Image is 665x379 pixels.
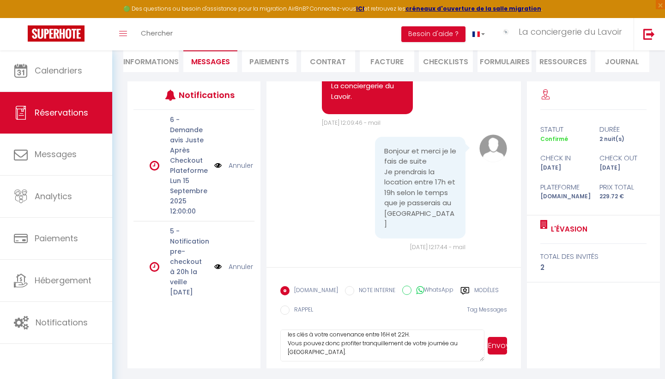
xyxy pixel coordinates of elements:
span: Chercher [141,28,173,38]
span: Notifications [36,317,88,328]
a: Chercher [134,18,180,50]
a: créneaux d'ouverture de la salle migration [405,5,541,12]
span: Tag Messages [467,306,507,313]
span: Réservations [35,107,88,118]
label: Modèles [474,286,499,298]
div: [DOMAIN_NAME] [534,192,593,201]
div: Prix total [593,182,653,193]
label: NOTE INTERNE [354,286,395,296]
img: avatar.png [479,134,507,162]
li: Paiements [242,49,296,72]
a: L'Évasion [548,224,587,235]
span: [DATE] 12:09:46 - mail [322,119,381,127]
a: ICI [356,5,364,12]
img: Super Booking [28,25,85,42]
img: logout [643,28,655,40]
div: check in [534,153,593,164]
li: Contrat [301,49,355,72]
p: La conciergerie du Lavoir. [331,81,403,102]
div: total des invités [540,251,647,262]
button: Envoyer [488,337,507,355]
span: Calendriers [35,65,82,76]
img: ... [499,28,513,36]
span: La conciergerie du Lavoir [519,26,622,37]
button: Besoin d'aide ? [401,26,465,42]
label: [DOMAIN_NAME] [290,286,338,296]
div: [DATE] [534,164,593,172]
div: [DATE] [593,164,653,172]
li: Facture [360,49,414,72]
p: 6 - Demande avis Juste Après Checkout Plateforme [170,115,208,176]
li: Journal [595,49,649,72]
span: [DATE] 12:17:44 - mail [410,243,465,251]
span: Confirmé [540,135,568,143]
pre: Bonjour et merci je le fais de suite Je prendrais la location entre 17h et 19h selon le temps que... [384,146,456,229]
p: Lun 15 Septembre 2025 12:00:00 [170,176,208,216]
h3: Notifications [179,85,229,105]
span: Paiements [35,232,78,244]
img: NO IMAGE [214,160,222,171]
span: Hébergement [35,275,91,286]
div: 229.72 € [593,192,653,201]
a: ... La conciergerie du Lavoir [492,18,634,50]
label: WhatsApp [411,286,453,296]
div: 2 [540,262,647,273]
img: NO IMAGE [214,262,222,272]
li: CHECKLISTS [419,49,473,72]
label: RAPPEL [290,306,313,316]
div: Plateforme [534,182,593,193]
div: durée [593,124,653,135]
li: Informations [123,49,179,72]
p: [DATE] 20:00:00 [170,287,208,307]
div: check out [593,153,653,164]
div: statut [534,124,593,135]
span: Analytics [35,190,72,202]
a: Annuler [229,262,253,272]
li: Ressources [536,49,590,72]
div: 2 nuit(s) [593,135,653,144]
button: Ouvrir le widget de chat LiveChat [7,4,35,31]
li: FORMULAIRES [478,49,532,72]
span: Messages [35,148,77,160]
p: 5 - Notification pre-checkout à 20h la veille [170,226,208,287]
span: Messages [191,56,230,67]
a: Annuler [229,160,253,171]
